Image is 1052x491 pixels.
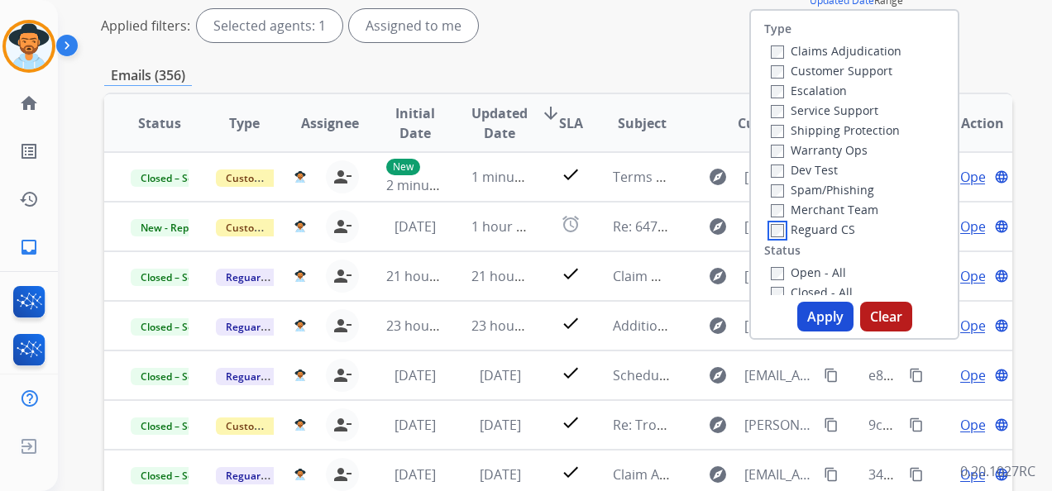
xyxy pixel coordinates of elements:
[960,461,1035,481] p: 0.20.1027RC
[744,217,815,236] span: [EMAIL_ADDRESS][DOMAIN_NAME]
[909,368,924,383] mat-icon: content_copy
[771,43,901,59] label: Claims Adjudication
[386,267,468,285] span: 21 hours ago
[480,366,521,384] span: [DATE]
[301,113,359,133] span: Assignee
[824,417,839,432] mat-icon: content_copy
[771,204,784,217] input: Merchant Team
[394,416,436,434] span: [DATE]
[216,219,323,236] span: Customer Support
[744,465,815,484] span: [EMAIL_ADDRESS][DOMAIN_NAME]
[131,269,222,286] span: Closed – Solved
[471,217,539,236] span: 1 hour ago
[471,267,553,285] span: 21 hours ago
[994,318,1009,333] mat-icon: language
[216,417,323,435] span: Customer Support
[386,103,444,143] span: Initial Date
[960,266,994,286] span: Open
[909,417,924,432] mat-icon: content_copy
[104,65,192,86] p: Emails (356)
[332,415,352,435] mat-icon: person_remove
[480,465,521,484] span: [DATE]
[860,302,912,331] button: Clear
[744,316,815,336] span: [EMAIL_ADDRESS][DOMAIN_NAME]
[797,302,854,331] button: Apply
[559,113,583,133] span: SLA
[216,169,323,187] span: Customer Support
[471,317,553,335] span: 23 hours ago
[394,366,436,384] span: [DATE]
[771,105,784,118] input: Service Support
[960,217,994,236] span: Open
[294,369,306,382] img: agent-avatar
[744,167,815,187] span: [EMAIL_ADDRESS][DOMAIN_NAME]
[294,221,306,233] img: agent-avatar
[764,21,791,37] label: Type
[19,141,39,161] mat-icon: list_alt
[909,467,924,482] mat-icon: content_copy
[771,45,784,59] input: Claims Adjudication
[771,125,784,138] input: Shipping Protection
[332,465,352,484] mat-icon: person_remove
[332,365,352,385] mat-icon: person_remove
[994,368,1009,383] mat-icon: language
[197,9,342,42] div: Selected agents: 1
[824,467,839,482] mat-icon: content_copy
[960,415,994,435] span: Open
[771,83,847,98] label: Escalation
[613,366,767,384] span: Scheduling appointmnet
[613,317,754,335] span: Additional information
[708,266,728,286] mat-icon: explore
[216,467,291,484] span: Reguard CS
[561,264,581,284] mat-icon: check
[349,9,478,42] div: Assigned to me
[771,222,855,237] label: Reguard CS
[101,16,190,36] p: Applied filters:
[294,469,306,481] img: agent-avatar
[771,184,784,198] input: Spam/Phishing
[216,318,291,336] span: Reguard CS
[613,465,712,484] span: Claim Approved
[561,313,581,333] mat-icon: check
[771,142,868,158] label: Warranty Ops
[960,167,994,187] span: Open
[708,465,728,484] mat-icon: explore
[332,316,352,336] mat-icon: person_remove
[771,122,900,138] label: Shipping Protection
[771,164,784,178] input: Dev Test
[541,103,561,123] mat-icon: arrow_downward
[131,368,222,385] span: Closed – Solved
[386,317,468,335] span: 23 hours ago
[19,93,39,113] mat-icon: home
[613,217,680,236] span: Re: 647524
[561,462,581,482] mat-icon: check
[386,176,475,194] span: 2 minutes ago
[771,267,784,280] input: Open - All
[708,415,728,435] mat-icon: explore
[771,102,878,118] label: Service Support
[744,365,815,385] span: [EMAIL_ADDRESS][DOMAIN_NAME]
[229,113,260,133] span: Type
[19,189,39,209] mat-icon: history
[613,416,753,434] span: Re: Trouble filing claim
[138,113,181,133] span: Status
[561,214,581,234] mat-icon: alarm
[771,63,892,79] label: Customer Support
[771,162,838,178] label: Dev Test
[708,316,728,336] mat-icon: explore
[771,202,878,217] label: Merchant Team
[708,167,728,187] mat-icon: explore
[294,320,306,332] img: agent-avatar
[708,217,728,236] mat-icon: explore
[19,237,39,257] mat-icon: inbox
[771,287,784,300] input: Closed - All
[294,270,306,283] img: agent-avatar
[771,265,846,280] label: Open - All
[771,145,784,158] input: Warranty Ops
[994,417,1009,432] mat-icon: language
[294,419,306,431] img: agent-avatar
[561,363,581,383] mat-icon: check
[131,417,222,435] span: Closed – Solved
[744,415,815,435] span: [PERSON_NAME][EMAIL_ADDRESS][DOMAIN_NAME]
[216,269,291,286] span: Reguard CS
